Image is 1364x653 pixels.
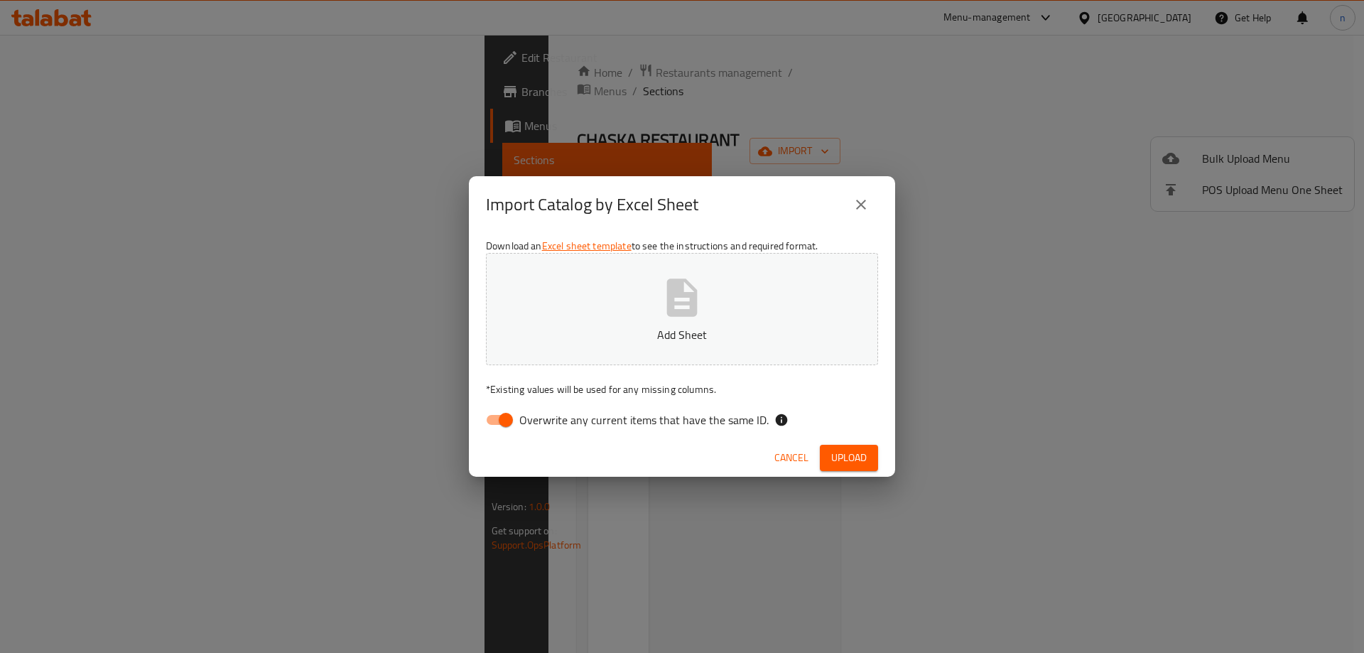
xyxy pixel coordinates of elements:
a: Excel sheet template [542,237,632,255]
button: Cancel [769,445,814,471]
svg: If the overwrite option isn't selected, then the items that match an existing ID will be ignored ... [774,413,789,427]
span: Overwrite any current items that have the same ID. [519,411,769,428]
p: Existing values will be used for any missing columns. [486,382,878,396]
button: Add Sheet [486,253,878,365]
button: Upload [820,445,878,471]
span: Upload [831,449,867,467]
h2: Import Catalog by Excel Sheet [486,193,698,216]
button: close [844,188,878,222]
span: Cancel [774,449,808,467]
div: Download an to see the instructions and required format. [469,233,895,439]
p: Add Sheet [508,326,856,343]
